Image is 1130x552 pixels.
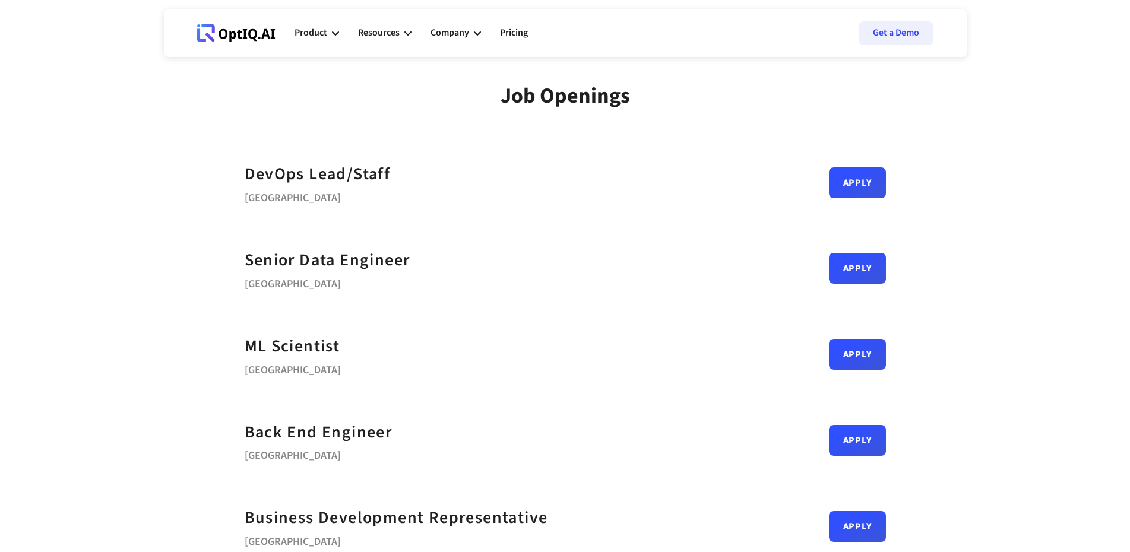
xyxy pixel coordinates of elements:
[245,333,340,360] a: ML Scientist
[245,360,341,376] div: [GEOGRAPHIC_DATA]
[358,25,400,41] div: Resources
[245,188,391,204] div: [GEOGRAPHIC_DATA]
[500,15,528,51] a: Pricing
[501,83,630,109] div: Job Openings
[829,167,886,198] a: Apply
[245,445,393,462] div: [GEOGRAPHIC_DATA]
[245,419,393,446] a: Back End Engineer
[245,161,391,188] a: DevOps Lead/Staff
[829,339,886,370] a: Apply
[829,511,886,542] a: Apply
[245,531,548,548] div: [GEOGRAPHIC_DATA]
[431,25,469,41] div: Company
[358,15,412,51] div: Resources
[245,247,410,274] a: Senior Data Engineer
[431,15,481,51] div: Company
[829,253,886,284] a: Apply
[295,15,339,51] div: Product
[859,21,933,45] a: Get a Demo
[245,505,548,531] a: Business Development Representative
[829,425,886,456] a: Apply
[295,25,327,41] div: Product
[245,274,410,290] div: [GEOGRAPHIC_DATA]
[197,15,276,51] a: Webflow Homepage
